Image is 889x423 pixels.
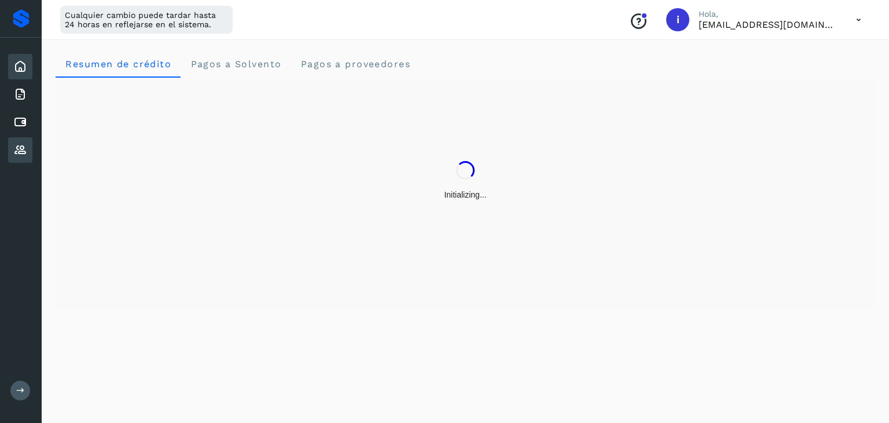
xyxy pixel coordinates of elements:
[8,110,32,135] div: Cuentas por pagar
[8,82,32,107] div: Facturas
[65,59,171,70] span: Resumen de crédito
[699,19,837,30] p: idelarosa@viako.com.mx
[699,9,837,19] p: Hola,
[8,137,32,163] div: Proveedores
[8,54,32,79] div: Inicio
[300,59,410,70] span: Pagos a proveedores
[190,59,281,70] span: Pagos a Solvento
[60,6,233,34] div: Cualquier cambio puede tardar hasta 24 horas en reflejarse en el sistema.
